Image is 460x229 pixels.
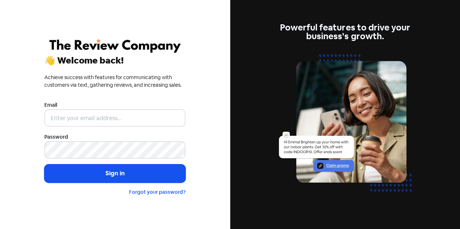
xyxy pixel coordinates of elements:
a: Forgot your password? [129,189,185,195]
div: Achieve success with features for communicating with customers via text, gathering reviews, and i... [44,74,185,89]
img: text-marketing [275,49,416,206]
input: Enter your email address... [44,109,185,127]
label: Email [44,101,57,109]
button: Sign in [44,164,185,183]
div: Powerful features to drive your business's growth. [275,23,416,41]
label: Password [44,133,68,141]
div: 👋 Welcome back! [44,56,185,65]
